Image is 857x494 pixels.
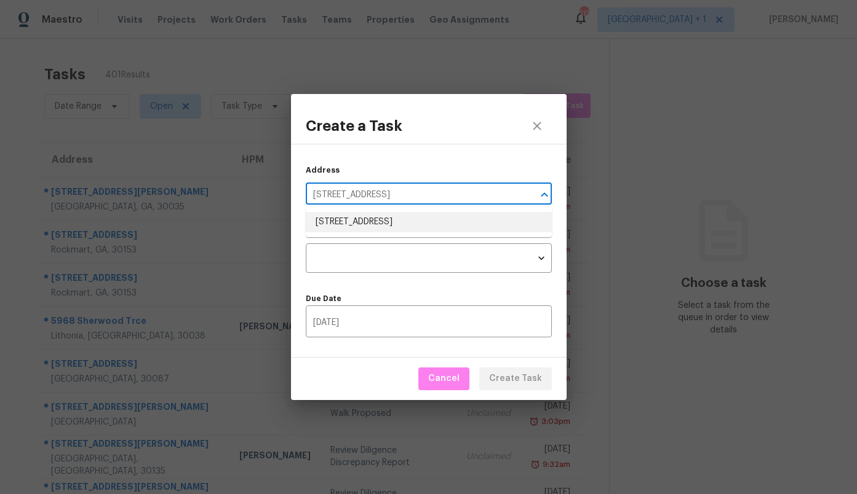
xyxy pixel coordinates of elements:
[306,243,552,273] div: ​
[306,212,552,232] li: [STREET_ADDRESS]
[306,186,517,205] input: Search by address
[306,167,340,174] label: Address
[418,367,469,390] button: Cancel
[536,186,553,203] button: Close
[306,117,402,135] h3: Create a Task
[428,371,460,386] span: Cancel
[522,111,552,141] button: close
[306,295,552,302] label: Due Date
